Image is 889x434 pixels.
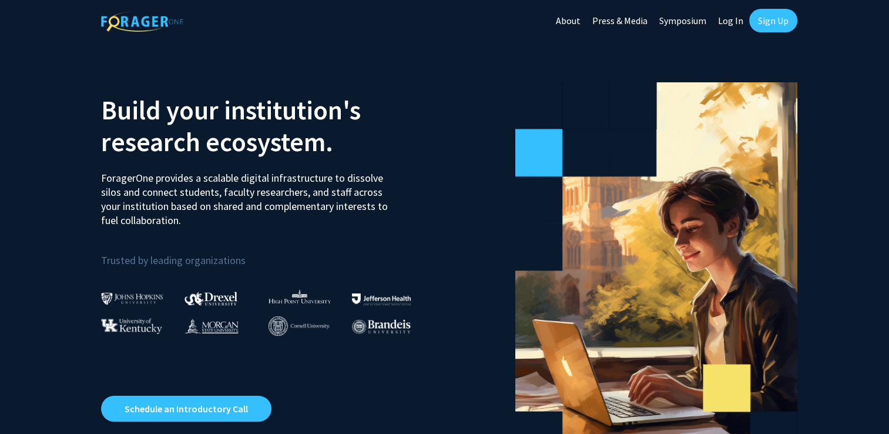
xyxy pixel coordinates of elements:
[101,318,162,334] img: University of Kentucky
[101,11,183,32] img: ForagerOne Logo
[101,94,436,158] h2: Build your institution's research ecosystem.
[352,293,411,305] img: Thomas Jefferson University
[101,162,396,228] p: ForagerOne provides a scalable digital infrastructure to dissolve silos and connect students, fac...
[184,318,239,333] img: Morgan State University
[352,319,411,334] img: Brandeis University
[101,292,163,305] img: Johns Hopkins University
[269,316,330,336] img: Cornell University
[749,9,797,32] a: Sign Up
[101,396,271,422] a: Opens in a new tab
[269,289,331,303] img: High Point University
[9,381,50,425] iframe: Chat
[101,237,436,269] p: Trusted by leading organizations
[184,292,237,305] img: Drexel University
